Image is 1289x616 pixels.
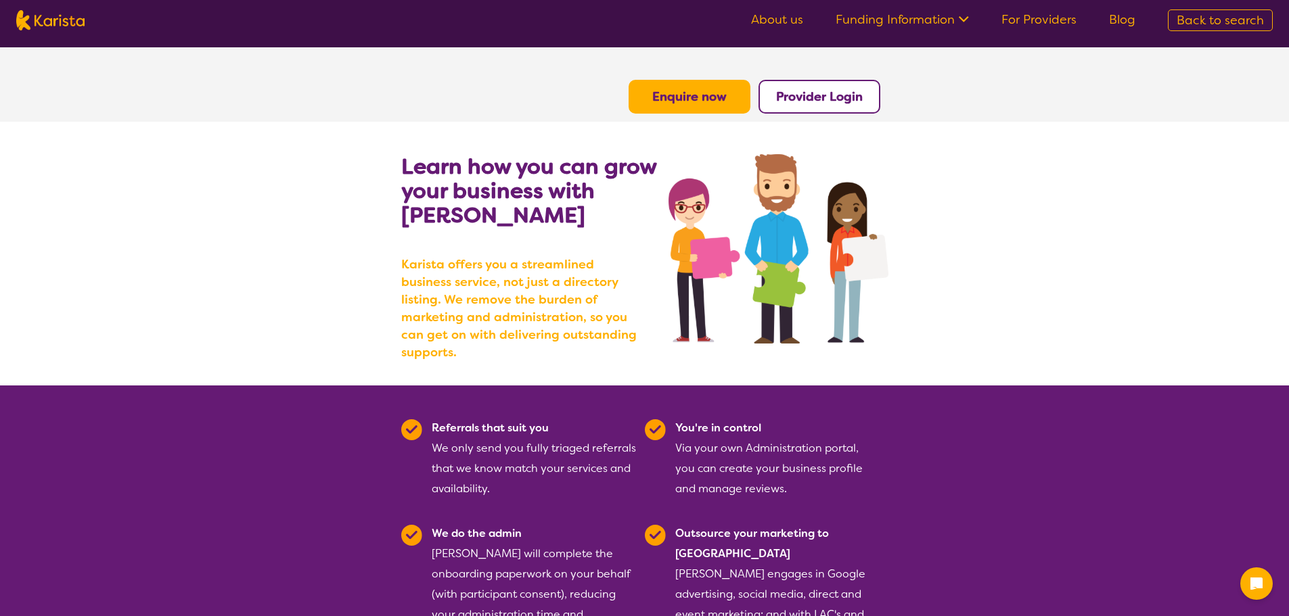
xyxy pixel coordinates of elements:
[401,525,422,546] img: Tick
[1109,11,1135,28] a: Blog
[675,526,829,561] b: Outsource your marketing to [GEOGRAPHIC_DATA]
[1177,12,1264,28] span: Back to search
[1001,11,1077,28] a: For Providers
[675,418,880,499] div: Via your own Administration portal, you can create your business profile and manage reviews.
[432,421,549,435] b: Referrals that suit you
[645,525,666,546] img: Tick
[652,89,727,105] a: Enquire now
[669,154,888,343] img: grow your business with Karista
[836,11,969,28] a: Funding Information
[16,10,85,30] img: Karista logo
[759,80,880,114] button: Provider Login
[1168,9,1273,31] a: Back to search
[675,421,761,435] b: You're in control
[401,152,656,229] b: Learn how you can grow your business with [PERSON_NAME]
[432,418,637,499] div: We only send you fully triaged referrals that we know match your services and availability.
[645,419,666,440] img: Tick
[751,11,803,28] a: About us
[776,89,863,105] a: Provider Login
[432,526,522,540] b: We do the admin
[629,80,750,114] button: Enquire now
[401,256,645,361] b: Karista offers you a streamlined business service, not just a directory listing. We remove the bu...
[401,419,422,440] img: Tick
